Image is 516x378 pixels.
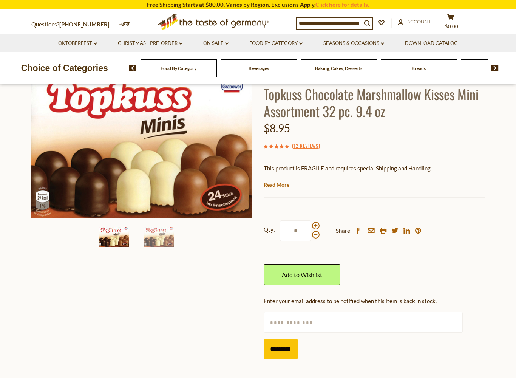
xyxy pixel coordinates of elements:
[249,65,269,71] a: Beverages
[264,264,340,285] a: Add to Wishlist
[31,74,252,218] img: Topkuss Chocolate Marshmellow Kisses (4 units)
[144,227,174,247] img: Topkuss Minis Chocolate Kisses in three varieties
[264,85,485,119] h1: Topkuss Chocolate Marshmallow Kisses Mini Assortment 32 pc. 9.4 oz
[31,20,115,29] p: Questions?
[203,39,229,48] a: On Sale
[264,164,485,173] p: This product is FRAGILE and requires special Shipping and Handling.
[129,65,136,71] img: previous arrow
[405,39,458,48] a: Download Catalog
[264,225,275,234] strong: Qty:
[161,65,196,71] a: Food By Category
[407,19,431,25] span: Account
[292,142,320,149] span: ( )
[118,39,182,48] a: Christmas - PRE-ORDER
[398,18,431,26] a: Account
[412,65,426,71] a: Breads
[445,23,458,29] span: $0.00
[264,181,289,189] a: Read More
[280,220,311,241] input: Qty:
[59,21,110,28] a: [PHONE_NUMBER]
[58,39,97,48] a: Oktoberfest
[271,179,485,188] li: We will ship this product in heat-protective, cushioned packaging and ice during warm weather mon...
[439,14,462,33] button: $0.00
[323,39,384,48] a: Seasons & Occasions
[491,65,499,71] img: next arrow
[315,1,369,8] a: Click here for details.
[264,122,290,135] span: $8.95
[264,296,485,306] div: Enter your email address to be notified when this item is back in stock.
[249,39,303,48] a: Food By Category
[99,227,129,247] img: Topkuss Chocolate Marshmellow Kisses (4 units)
[294,142,318,150] a: 12 Reviews
[315,65,362,71] a: Baking, Cakes, Desserts
[336,226,352,235] span: Share:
